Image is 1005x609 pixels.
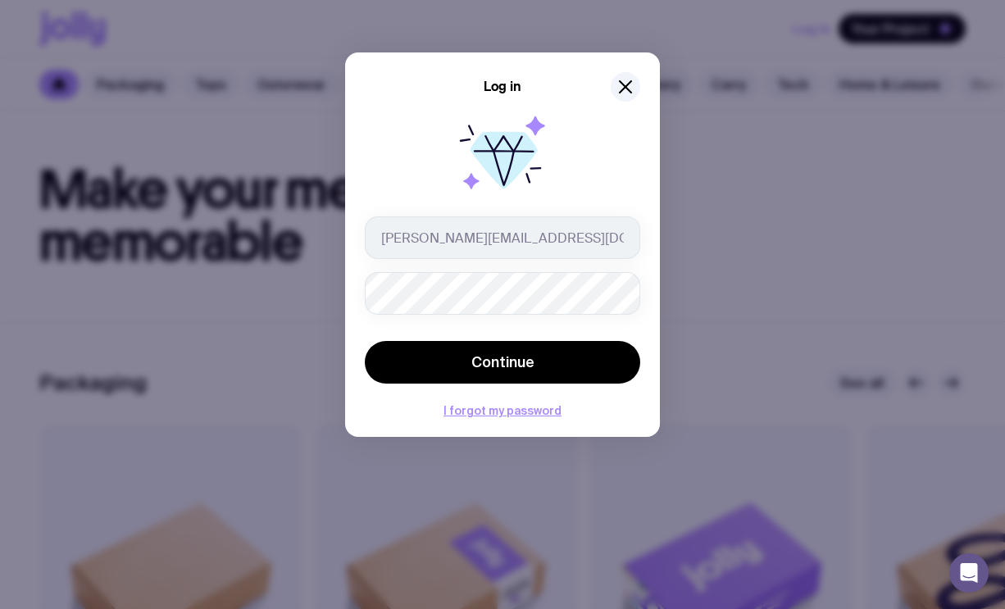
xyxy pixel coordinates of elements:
span: Continue [471,352,534,372]
button: I forgot my password [443,404,562,417]
h5: Log in [484,79,521,95]
input: you@email.com [365,216,640,259]
button: Continue [365,341,640,384]
div: Open Intercom Messenger [949,553,989,593]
